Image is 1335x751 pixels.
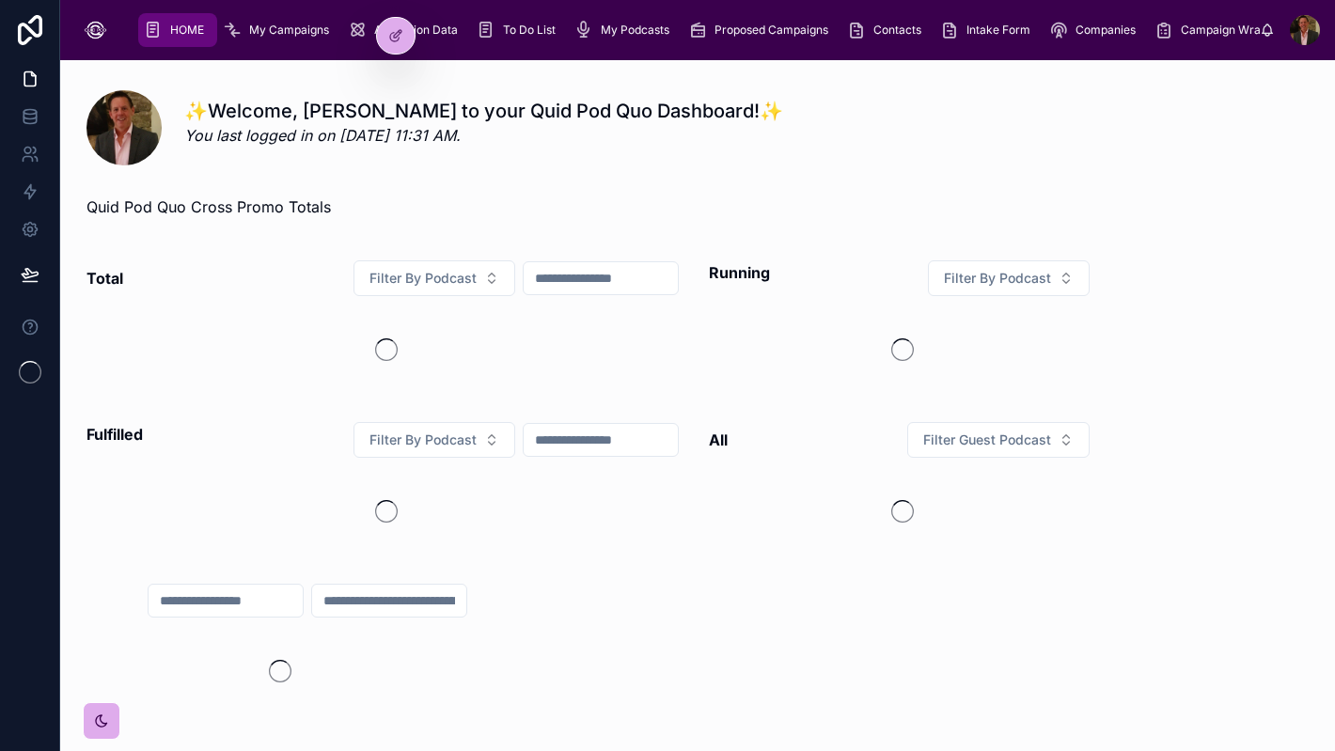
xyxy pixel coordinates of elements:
[131,9,1260,51] div: scrollable content
[923,430,1051,449] span: Filter Guest Podcast
[966,23,1030,38] span: Intake Form
[873,23,921,38] span: Contacts
[184,126,461,145] em: You last logged in on [DATE] 11:31 AM.
[1149,13,1280,47] a: Campaign Wrap
[471,13,569,47] a: To Do List
[86,425,143,444] strong: Fulfilled
[715,23,828,38] span: Proposed Campaigns
[369,430,477,449] span: Filter By Podcast
[1076,23,1136,38] span: Companies
[86,196,331,218] p: Quid Pod Quo Cross Promo Totals
[217,13,342,47] a: My Campaigns
[353,422,515,458] button: Select Button
[374,23,458,38] span: Attribution Data
[928,260,1090,296] button: Select Button
[75,15,116,45] img: App logo
[709,263,770,282] strong: Running
[184,98,783,124] h1: ✨Welcome, [PERSON_NAME] to your Quid Pod Quo Dashboard!✨
[342,13,471,47] a: Attribution Data
[601,23,669,38] span: My Podcasts
[503,23,556,38] span: To Do List
[841,13,934,47] a: Contacts
[683,13,841,47] a: Proposed Campaigns
[1181,23,1267,38] span: Campaign Wrap
[138,13,217,47] a: HOME
[170,23,204,38] span: HOME
[907,422,1090,458] button: Select Button
[569,13,683,47] a: My Podcasts
[944,269,1051,288] span: Filter By Podcast
[709,429,728,451] strong: All
[249,23,329,38] span: My Campaigns
[1044,13,1149,47] a: Companies
[934,13,1044,47] a: Intake Form
[86,267,123,289] strong: Total
[369,269,477,288] span: Filter By Podcast
[353,260,515,296] button: Select Button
